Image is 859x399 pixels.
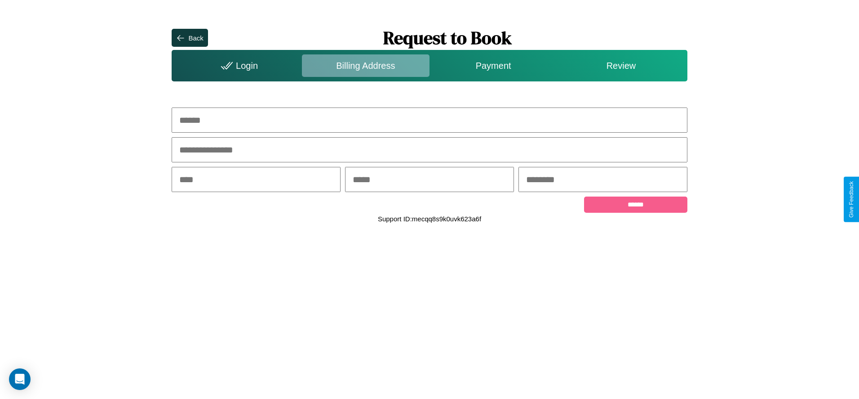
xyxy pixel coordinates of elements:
button: Back [172,29,208,47]
h1: Request to Book [208,26,687,50]
div: Open Intercom Messenger [9,368,31,390]
div: Review [557,54,685,77]
div: Billing Address [302,54,429,77]
p: Support ID: mecqq8s9k0uvk623a6f [378,213,481,225]
div: Login [174,54,301,77]
div: Back [188,34,203,42]
div: Payment [429,54,557,77]
div: Give Feedback [848,181,855,218]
